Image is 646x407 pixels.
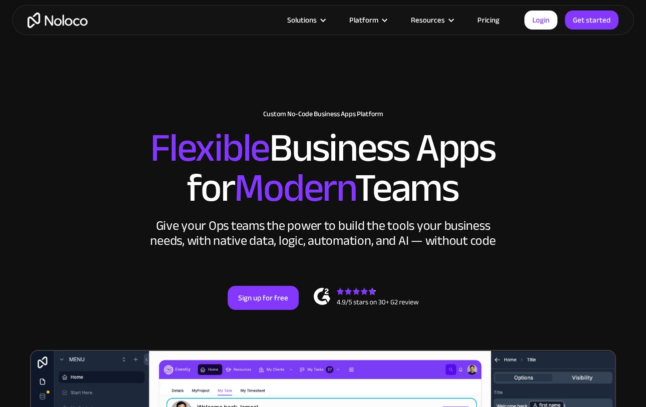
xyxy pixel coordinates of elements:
a: Get started [565,11,618,30]
div: Platform [349,14,378,27]
a: Pricing [465,14,512,27]
div: Resources [411,14,445,27]
div: Resources [398,14,465,27]
a: Sign up for free [228,286,299,310]
div: Solutions [287,14,317,27]
div: Give your Ops teams the power to build the tools your business needs, with native data, logic, au... [148,218,498,248]
div: Platform [337,14,398,27]
a: Login [524,11,557,30]
span: Modern [234,151,355,225]
span: Flexible [150,111,269,185]
a: home [28,13,88,28]
h2: Business Apps for Teams [13,128,633,208]
div: Solutions [275,14,337,27]
h1: Custom No-Code Business Apps Platform [13,110,633,118]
